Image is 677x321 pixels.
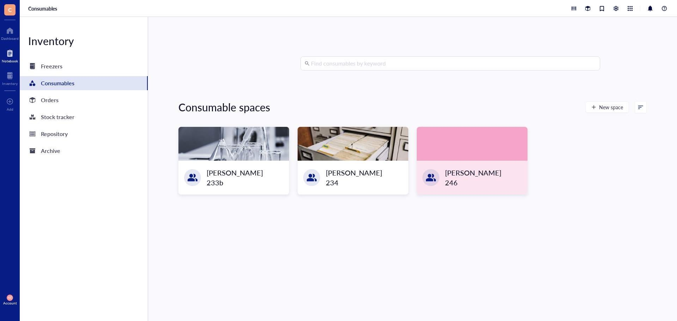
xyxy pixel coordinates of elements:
div: [PERSON_NAME] 233b [207,168,272,187]
a: Notebook [2,48,18,63]
div: Account [3,301,17,305]
div: Dashboard [1,36,19,41]
a: Repository [20,127,148,141]
a: Consumables [28,5,59,12]
div: Inventory [2,81,18,86]
div: Archive [41,146,60,156]
a: Inventory [2,70,18,86]
div: Stock tracker [41,112,74,122]
a: Freezers [20,59,148,73]
a: Stock tracker [20,110,148,124]
a: Dashboard [1,25,19,41]
span: C [8,5,12,14]
div: [PERSON_NAME] 246 [445,168,511,187]
div: Repository [41,129,68,139]
a: Orders [20,93,148,107]
a: Archive [20,144,148,158]
div: [PERSON_NAME] 234 [326,168,391,187]
div: Add [7,107,13,111]
div: Consumables [41,78,74,88]
div: Inventory [20,34,148,48]
div: Orders [41,95,59,105]
div: Consumable spaces [178,100,270,114]
div: Freezers [41,61,62,71]
div: Notebook [2,59,18,63]
span: New space [599,104,623,110]
a: Consumables [20,76,148,90]
button: New space [585,101,629,113]
span: KE [8,296,12,300]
